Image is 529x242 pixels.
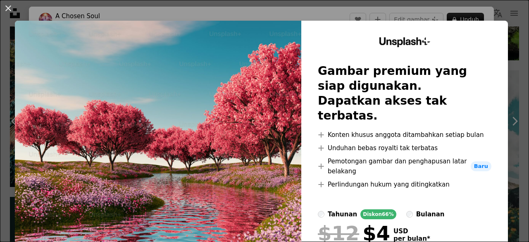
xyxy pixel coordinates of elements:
[328,209,357,219] div: tahunan
[318,143,491,153] li: Unduhan bebas royalti tak terbatas
[416,209,445,219] div: bulanan
[393,228,430,235] span: USD
[318,64,491,123] h2: Gambar premium yang siap digunakan. Dapatkan akses tak terbatas.
[318,180,491,189] li: Perlindungan hukum yang ditingkatkan
[318,156,491,176] li: Pemotongan gambar dan penghapusan latar belakang
[471,161,491,171] span: Baru
[318,130,491,140] li: Konten khusus anggota ditambahkan setiap bulan
[406,211,413,218] input: bulanan
[318,211,324,218] input: tahunanDiskon66%
[360,209,396,219] div: Diskon 66%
